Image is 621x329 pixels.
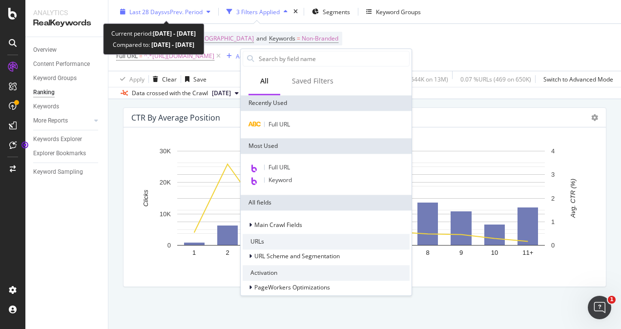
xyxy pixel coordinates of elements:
text: 3 [551,171,555,179]
text: 10 [491,249,498,256]
div: More Reports [33,116,68,126]
span: URL Scheme and Segmentation [254,252,340,261]
span: vs Prev. Period [164,7,203,16]
span: Full URL [269,120,290,128]
text: 30K [160,147,171,155]
text: 2 [226,249,229,256]
span: = [297,34,300,42]
button: Last 28 DaysvsPrev. Period [116,4,214,20]
b: [DATE] - [DATE] [153,29,196,38]
span: 2025 Oct. 4th [212,89,231,98]
div: Keyword Groups [376,7,421,16]
div: CTR By Average Position [131,113,220,123]
iframe: Intercom live chat [588,296,611,319]
input: Search by field name [258,51,409,66]
div: times [291,7,300,17]
span: Keywords [269,34,295,42]
div: Data crossed with the Crawl [132,89,208,98]
span: Full URL [269,163,290,171]
span: Segments [323,7,350,16]
span: Full URL [116,52,138,60]
text: 20K [160,179,171,186]
div: Save [193,75,207,83]
button: Switch to Advanced Mode [539,71,613,87]
button: 3 Filters Applied [223,4,291,20]
div: Tooltip anchor [21,141,29,149]
span: Non-Branded [302,32,338,45]
a: Keyword Sampling [33,167,101,177]
text: 0 [167,242,171,249]
div: Add Filter [236,52,262,60]
div: Analytics [33,8,100,18]
button: Save [181,71,207,87]
div: Saved Filters [292,76,333,86]
div: Keyword Sampling [33,167,83,177]
span: ^.*[URL][DOMAIN_NAME] [144,49,214,63]
div: Keyword Groups [33,73,77,83]
div: Ranking [33,87,55,98]
svg: A chart. [131,146,591,265]
text: 11+ [522,249,533,256]
text: 1 [551,218,555,226]
div: Keywords [33,102,59,112]
span: 1 [608,296,616,304]
span: [GEOGRAPHIC_DATA] [195,32,254,45]
div: 0.07 % URLs ( 469 on 650K ) [460,75,531,83]
a: Keywords Explorer [33,134,101,144]
text: 1 [192,249,196,256]
div: Apply [129,75,145,83]
button: Apply [116,71,145,87]
a: Overview [33,45,101,55]
a: More Reports [33,116,91,126]
a: Explorer Bookmarks [33,148,101,159]
div: Compared to: [113,39,194,50]
div: Current period: [111,28,196,39]
div: Clear [162,75,177,83]
div: Content Performance [33,59,90,69]
div: Activation [243,265,410,281]
div: RealKeywords [33,18,100,29]
text: Avg. CTR (%) [569,179,577,218]
text: 4 [551,147,555,155]
span: = [139,52,143,60]
a: Ranking [33,87,101,98]
div: Recently Used [241,95,412,111]
span: Last 28 Days [129,7,164,16]
text: 10K [160,210,171,218]
div: Keywords Explorer [33,134,82,144]
span: and [256,34,267,42]
b: [DATE] - [DATE] [150,41,194,49]
div: Explorer Bookmarks [33,148,86,159]
a: Content Performance [33,59,101,69]
div: Overview [33,45,57,55]
a: Keywords [33,102,101,112]
text: 0 [551,242,555,249]
text: 2 [551,195,555,202]
div: Most Used [241,138,412,154]
button: [DATE] [208,87,243,99]
div: Switch to Advanced Mode [543,75,613,83]
div: All [260,76,269,86]
text: 9 [459,249,463,256]
text: 8 [426,249,430,256]
button: Clear [149,71,177,87]
div: 3 Filters Applied [236,7,280,16]
a: Keyword Groups [33,73,101,83]
div: All fields [241,195,412,210]
button: Segments [308,4,354,20]
button: Keyword Groups [362,4,425,20]
button: Add Filter [223,50,262,62]
span: PageWorkers Optimizations [254,284,330,292]
text: Clicks [142,190,149,207]
span: Main Crawl Fields [254,221,302,229]
span: Keyword [269,176,292,184]
div: URLs [243,234,410,249]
